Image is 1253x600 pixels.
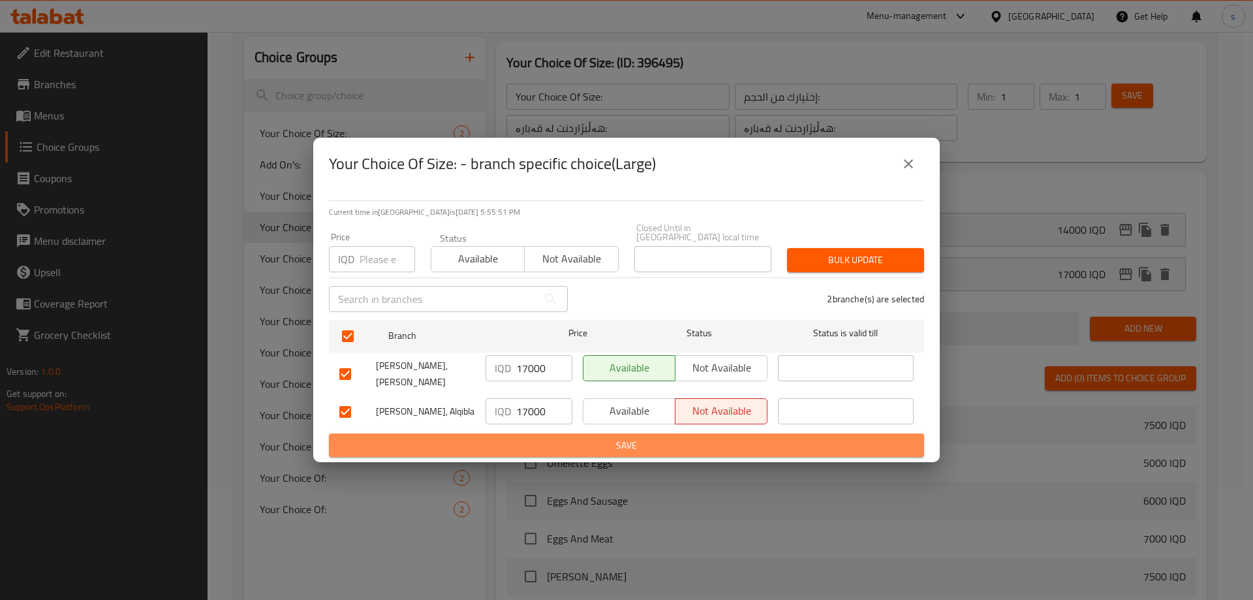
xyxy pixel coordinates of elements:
[329,286,538,312] input: Search in branches
[632,325,767,341] span: Status
[583,398,675,424] button: Available
[338,251,354,267] p: IQD
[583,355,675,381] button: Available
[339,437,914,454] span: Save
[675,355,767,381] button: Not available
[681,402,762,420] span: Not available
[675,398,767,424] button: Not available
[388,328,524,344] span: Branch
[329,153,656,174] h2: Your Choice Of Size: - branch specific choice(Large)
[360,246,415,272] input: Please enter price
[797,252,914,268] span: Bulk update
[376,403,475,420] span: [PERSON_NAME], Alqibla
[329,434,924,458] button: Save
[329,206,924,218] p: Current time in [GEOGRAPHIC_DATA] is [DATE] 5:55:51 PM
[516,398,572,424] input: Please enter price
[495,360,511,376] p: IQD
[534,325,621,341] span: Price
[376,358,475,390] span: [PERSON_NAME], [PERSON_NAME]
[437,249,519,268] span: Available
[778,325,914,341] span: Status is valid till
[431,246,525,272] button: Available
[495,403,511,419] p: IQD
[681,358,762,377] span: Not available
[524,246,618,272] button: Not available
[893,148,924,180] button: close
[589,358,670,377] span: Available
[787,248,924,272] button: Bulk update
[516,355,572,381] input: Please enter price
[827,292,924,306] p: 2 branche(s) are selected
[530,249,613,268] span: Not available
[589,402,670,420] span: Available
